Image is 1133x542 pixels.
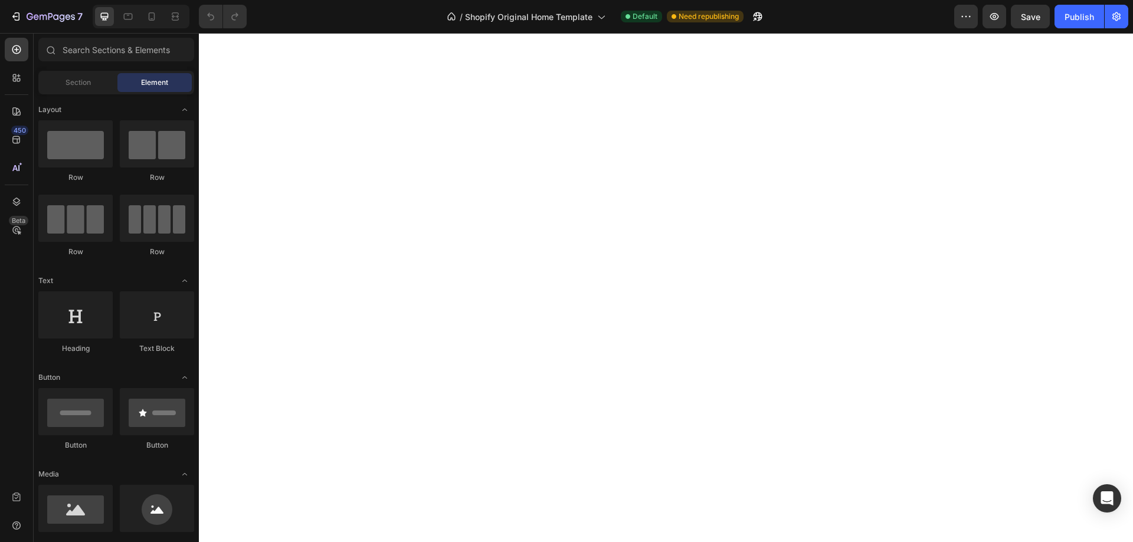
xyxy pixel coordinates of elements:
[199,33,1133,542] iframe: Design area
[66,77,91,88] span: Section
[1021,12,1040,22] span: Save
[11,126,28,135] div: 450
[38,372,60,383] span: Button
[77,9,83,24] p: 7
[141,77,168,88] span: Element
[38,38,194,61] input: Search Sections & Elements
[460,11,463,23] span: /
[38,104,61,115] span: Layout
[120,172,194,183] div: Row
[5,5,88,28] button: 7
[679,11,739,22] span: Need republishing
[633,11,657,22] span: Default
[175,100,194,119] span: Toggle open
[38,275,53,286] span: Text
[120,440,194,451] div: Button
[38,247,113,257] div: Row
[38,172,113,183] div: Row
[465,11,592,23] span: Shopify Original Home Template
[38,343,113,354] div: Heading
[1093,484,1121,513] div: Open Intercom Messenger
[175,271,194,290] span: Toggle open
[38,469,59,479] span: Media
[120,247,194,257] div: Row
[1055,5,1104,28] button: Publish
[175,465,194,484] span: Toggle open
[38,440,113,451] div: Button
[199,5,247,28] div: Undo/Redo
[175,368,194,387] span: Toggle open
[120,343,194,354] div: Text Block
[1011,5,1050,28] button: Save
[9,216,28,225] div: Beta
[1065,11,1094,23] div: Publish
